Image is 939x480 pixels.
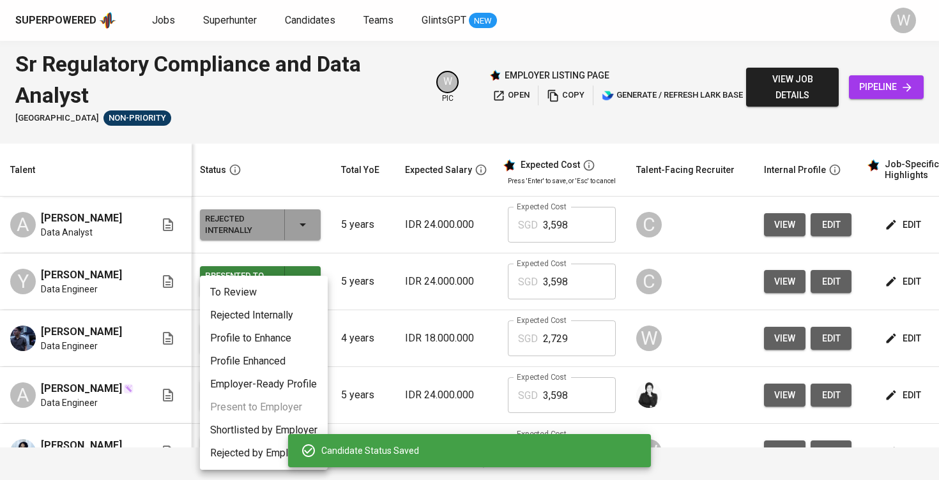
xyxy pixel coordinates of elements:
li: Rejected by Employer [200,442,328,465]
li: Rejected Internally [200,304,328,327]
li: Profile Enhanced [200,350,328,373]
li: Profile to Enhance [200,327,328,350]
div: Candidate Status Saved [321,444,641,457]
li: Employer-Ready Profile [200,373,328,396]
li: Shortlisted by Employer [200,419,328,442]
li: To Review [200,281,328,304]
